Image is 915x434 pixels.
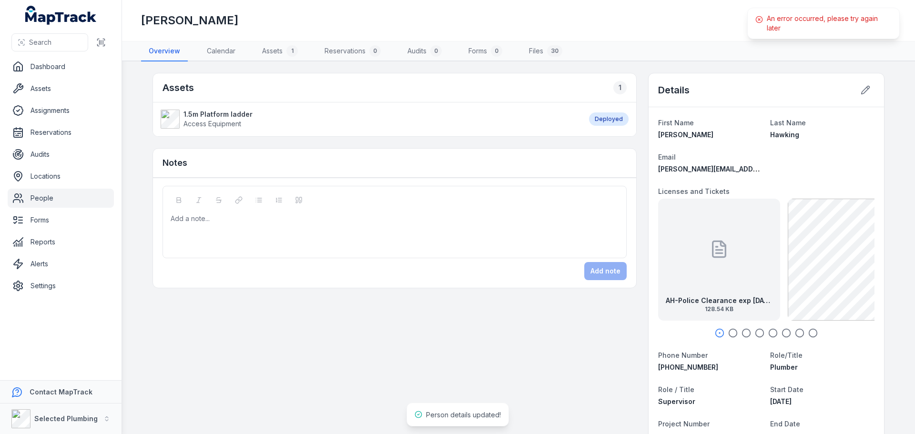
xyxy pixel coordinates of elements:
[141,13,238,28] h1: [PERSON_NAME]
[163,81,194,94] h2: Assets
[426,411,501,419] span: Person details updated!
[8,79,114,98] a: Assets
[770,385,803,394] span: Start Date
[8,211,114,230] a: Forms
[666,296,773,305] strong: AH-Police Clearance exp [DATE]
[30,388,92,396] strong: Contact MapTrack
[29,38,51,47] span: Search
[658,363,718,371] span: [PHONE_NUMBER]
[25,6,97,25] a: MapTrack
[658,420,710,428] span: Project Number
[8,123,114,142] a: Reservations
[8,232,114,252] a: Reports
[317,41,388,61] a: Reservations0
[666,305,773,313] span: 128.54 KB
[461,41,510,61] a: Forms0
[430,45,442,57] div: 0
[658,83,690,97] h2: Details
[141,41,188,61] a: Overview
[183,110,253,119] strong: 1.5m Platform ladder
[199,41,243,61] a: Calendar
[767,14,892,33] p: An error occurred, please try again later
[589,112,629,126] div: Deployed
[8,167,114,186] a: Locations
[658,397,695,405] span: Supervisor
[8,57,114,76] a: Dashboard
[770,119,806,127] span: Last Name
[163,156,187,170] h3: Notes
[521,41,570,61] a: Files30
[770,131,799,139] span: Hawking
[8,276,114,295] a: Settings
[8,254,114,273] a: Alerts
[658,351,708,359] span: Phone Number
[8,189,114,208] a: People
[770,363,798,371] span: Plumber
[547,45,562,57] div: 30
[34,414,98,423] strong: Selected Plumbing
[161,110,579,129] a: 1.5m Platform ladderAccess Equipment
[613,81,627,94] div: 1
[658,153,676,161] span: Email
[770,420,800,428] span: End Date
[400,41,449,61] a: Audits0
[8,101,114,120] a: Assignments
[770,397,792,405] time: 2/13/2023, 12:00:00 AM
[8,145,114,164] a: Audits
[491,45,502,57] div: 0
[658,131,713,139] span: [PERSON_NAME]
[11,33,88,51] button: Search
[286,45,298,57] div: 1
[254,41,305,61] a: Assets1
[658,119,694,127] span: First Name
[770,397,792,405] span: [DATE]
[369,45,381,57] div: 0
[658,165,828,173] span: [PERSON_NAME][EMAIL_ADDRESS][DOMAIN_NAME]
[183,120,241,128] span: Access Equipment
[770,351,803,359] span: Role/Title
[658,385,694,394] span: Role / Title
[658,187,730,195] span: Licenses and Tickets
